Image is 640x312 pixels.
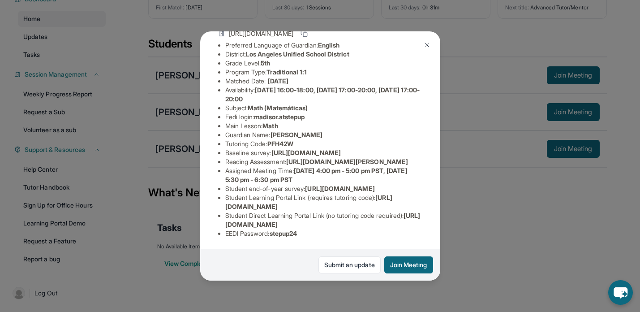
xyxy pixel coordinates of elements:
li: Grade Level: [225,59,422,68]
li: Availability: [225,86,422,104]
span: [URL][DOMAIN_NAME] [305,185,374,192]
li: Program Type: [225,68,422,77]
li: Eedi login : [225,113,422,121]
button: chat-button [608,280,633,305]
li: Subject : [225,104,422,113]
li: Guardian Name : [225,130,422,139]
span: Traditional 1:1 [266,68,307,76]
span: [PERSON_NAME] [271,131,323,139]
li: Student end-of-year survey : [225,184,422,193]
li: District: [225,50,422,59]
span: Math [262,122,278,130]
span: 5th [261,59,270,67]
button: Copy link [299,28,309,39]
span: Los Angeles Unified School District [246,50,349,58]
li: Main Lesson : [225,121,422,130]
li: EEDI Password : [225,229,422,238]
span: [DATE] 16:00-18:00, [DATE] 17:00-20:00, [DATE] 17:00-20:00 [225,86,420,103]
span: PFH42W [267,140,293,147]
span: [DATE] [268,77,288,85]
li: Tutoring Code : [225,139,422,148]
li: Preferred Language of Guardian: [225,41,422,50]
span: madisor.atstepup [254,113,305,121]
li: Baseline survey : [225,148,422,157]
span: [URL][DOMAIN_NAME] [271,149,341,156]
li: Student Direct Learning Portal Link (no tutoring code required) : [225,211,422,229]
span: [URL][DOMAIN_NAME][PERSON_NAME] [286,158,408,165]
li: Reading Assessment : [225,157,422,166]
span: [URL][DOMAIN_NAME] [229,29,293,38]
li: Matched Date: [225,77,422,86]
span: [DATE] 4:00 pm - 5:00 pm PST, [DATE] 5:30 pm - 6:30 pm PST [225,167,408,183]
li: Student Learning Portal Link (requires tutoring code) : [225,193,422,211]
img: Close Icon [423,41,430,48]
span: Math (Matemáticas) [248,104,308,112]
button: Join Meeting [384,256,433,273]
a: Submit an update [318,256,381,273]
li: Assigned Meeting Time : [225,166,422,184]
span: stepup24 [270,230,297,237]
span: English [318,41,340,49]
